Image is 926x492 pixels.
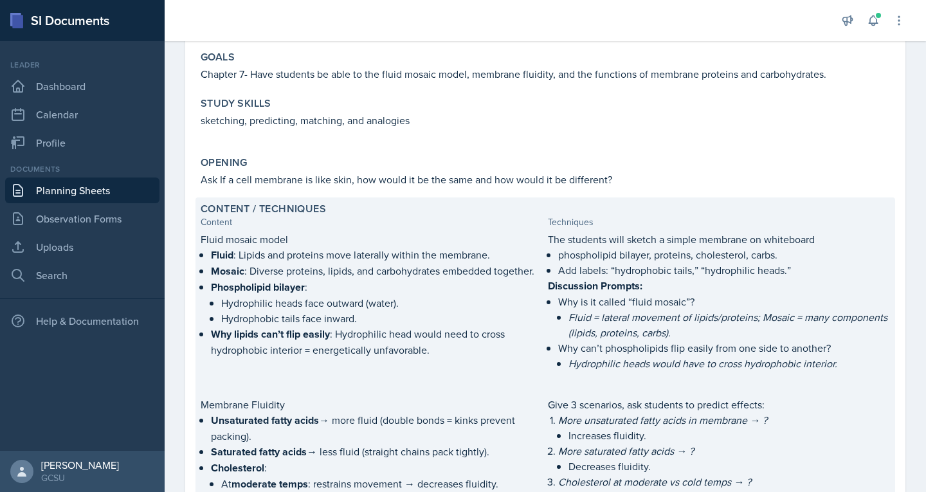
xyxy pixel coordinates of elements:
p: → less fluid (straight chains pack tightly). [211,444,543,460]
strong: Unsaturated fatty acids [211,413,319,428]
p: : Hydrophilic head would need to cross hydrophobic interior = energetically unfavorable. [211,326,543,358]
a: Calendar [5,102,159,127]
a: Dashboard [5,73,159,99]
p: : Lipids and proteins move laterally within the membrane. [211,247,543,263]
div: Techniques [548,215,890,229]
div: GCSU [41,471,119,484]
em: Cholesterol at moderate vs cold temps → ? [558,475,751,489]
strong: Why lipids can’t flip easily [211,327,330,342]
div: Content [201,215,543,229]
em: Hydrophilic heads would have to cross hydrophobic interior. [568,356,837,370]
p: phospholipid bilayer, proteins, cholesterol, carbs. [558,247,890,262]
p: Chapter 7- Have students be able to the fluid mosaic model, membrane fluidity, and the functions ... [201,66,890,82]
p: → more fluid (double bonds = kinks prevent packing). [211,412,543,444]
em: More saturated fatty acids → ? [558,444,694,458]
p: Membrane Fluidity [201,397,543,412]
p: Fluid mosaic model [201,232,543,247]
p: Give 3 scenarios, ask students to predict effects: [548,397,890,412]
p: : [211,460,543,476]
label: Opening [201,156,248,169]
a: Observation Forms [5,206,159,232]
strong: Phospholipid bilayer [211,280,305,295]
p: Add labels: “hydrophobic tails,” “hydrophilic heads.” [558,262,890,278]
a: Planning Sheets [5,178,159,203]
strong: Discussion Prompts: [548,278,642,293]
p: : Diverse proteins, lipids, and carbohydrates embedded together. [211,263,543,279]
a: Search [5,262,159,288]
div: [PERSON_NAME] [41,459,119,471]
label: Content / Techniques [201,203,326,215]
strong: Fluid [211,248,233,262]
strong: Mosaic [211,264,244,278]
p: : [211,279,543,295]
p: Hydrophobic tails face inward. [221,311,543,326]
strong: moderate temps [232,477,308,491]
label: Study Skills [201,97,271,110]
p: At : restrains movement → decreases fluidity. [221,476,543,492]
p: The students will sketch a simple membrane on whiteboard [548,232,890,247]
a: Uploads [5,234,159,260]
p: Why is it called “fluid mosaic”? [558,294,890,309]
label: Goals [201,51,235,64]
em: More unsaturated fatty acids in membrane → ? [558,413,767,427]
p: Ask If a cell membrane is like skin, how would it be the same and how would it be different? [201,172,890,187]
p: sketching, predicting, matching, and analogies [201,113,890,128]
a: Profile [5,130,159,156]
p: Increases fluidity. [568,428,890,443]
strong: Cholesterol [211,460,264,475]
p: Why can’t phospholipids flip easily from one side to another? [558,340,890,356]
p: Hydrophilic heads face outward (water). [221,295,543,311]
em: Fluid = lateral movement of lipids/proteins; Mosaic = many components (lipids, proteins, carbs). [568,310,887,340]
p: Decreases fluidity. [568,459,890,474]
div: Documents [5,163,159,175]
div: Leader [5,59,159,71]
strong: Saturated fatty acids [211,444,307,459]
div: Help & Documentation [5,308,159,334]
